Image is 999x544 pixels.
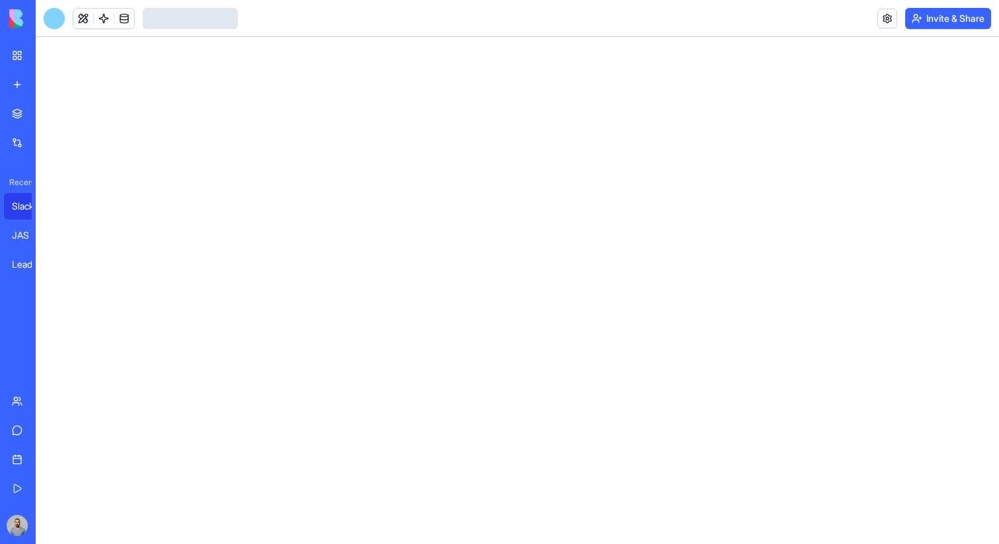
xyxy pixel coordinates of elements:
[9,9,91,28] img: logo
[4,222,57,249] a: JAS
[7,515,28,536] img: image_123650291_bsq8ao.jpg
[4,193,57,219] a: Slack Channel Enrichment
[12,200,49,213] div: Slack Channel Enrichment
[4,177,32,188] span: Recent
[4,251,57,278] a: Lead Enrichment Hub
[905,8,991,29] button: Invite & Share
[12,229,49,242] div: JAS
[12,258,49,271] div: Lead Enrichment Hub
